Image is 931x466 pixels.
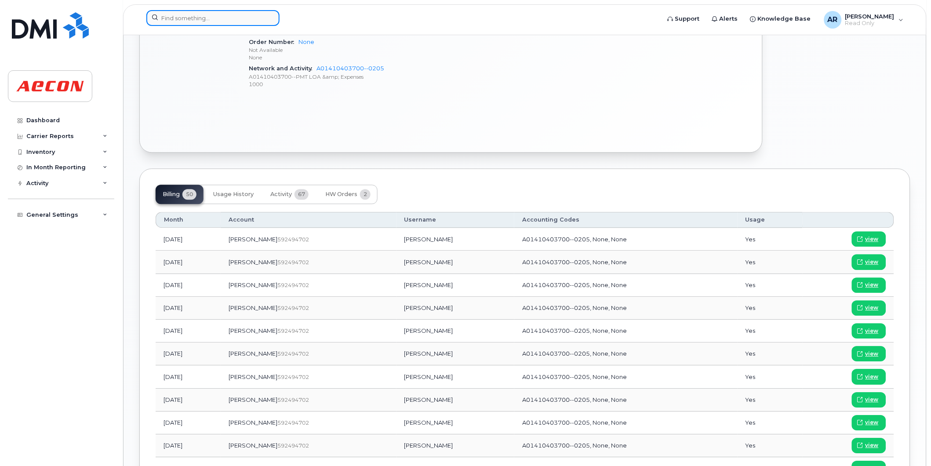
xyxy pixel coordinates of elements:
a: Alerts [706,10,744,28]
td: [PERSON_NAME] [396,389,514,411]
span: [PERSON_NAME] [229,281,277,288]
td: [DATE] [156,251,221,273]
span: view [866,327,879,335]
td: [PERSON_NAME] [396,297,514,320]
td: [PERSON_NAME] [396,320,514,342]
a: view [852,346,886,361]
td: Yes [738,365,803,388]
span: [PERSON_NAME] [229,442,277,449]
span: 592494702 [277,397,309,403]
th: Month [156,212,221,228]
td: [PERSON_NAME] [396,365,514,388]
span: 592494702 [277,305,309,311]
span: view [866,373,879,381]
td: Yes [738,274,803,297]
span: 67 [295,189,309,200]
td: [DATE] [156,411,221,434]
span: A01410403700--0205, None, None [522,350,627,357]
span: 592494702 [277,350,309,357]
td: [PERSON_NAME] [396,411,514,434]
span: view [866,441,879,449]
td: [DATE] [156,389,221,411]
a: view [852,369,886,384]
a: None [298,39,314,45]
a: Knowledge Base [744,10,817,28]
span: view [866,304,879,312]
span: [PERSON_NAME] [229,396,277,403]
a: view [852,438,886,453]
span: 592494702 [277,419,309,426]
td: [DATE] [156,320,221,342]
span: 592494702 [277,236,309,243]
span: AR [828,15,838,25]
td: Yes [738,251,803,273]
span: view [866,258,879,266]
span: A01410403700--0205, None, None [522,281,627,288]
a: view [852,277,886,293]
span: view [866,419,879,426]
span: 592494702 [277,374,309,380]
span: Read Only [845,20,895,27]
a: view [852,300,886,316]
p: Not Available [249,46,484,54]
span: Order Number [249,39,298,45]
span: [PERSON_NAME] [229,327,277,334]
td: [DATE] [156,297,221,320]
span: [PERSON_NAME] [229,350,277,357]
p: None [249,54,484,61]
p: 1000 [249,80,484,88]
span: [PERSON_NAME] [845,13,895,20]
span: view [866,281,879,289]
span: [PERSON_NAME] [229,236,277,243]
a: view [852,254,886,269]
span: 592494702 [277,328,309,334]
span: 592494702 [277,442,309,449]
td: [DATE] [156,228,221,251]
td: [DATE] [156,434,221,457]
td: Yes [738,434,803,457]
a: A01410403700--0205 [316,65,384,72]
span: [PERSON_NAME] [229,304,277,311]
span: 2 [360,189,371,200]
span: A01410403700--0205, None, None [522,442,627,449]
td: [PERSON_NAME] [396,274,514,297]
span: 592494702 [277,259,309,266]
span: view [866,235,879,243]
td: [PERSON_NAME] [396,342,514,365]
span: [PERSON_NAME] [229,258,277,266]
span: Activity [270,191,292,198]
span: view [866,350,879,358]
span: Knowledge Base [758,15,811,23]
span: 592494702 [277,282,309,288]
td: Yes [738,342,803,365]
a: view [852,323,886,339]
th: Username [396,212,514,228]
td: [PERSON_NAME] [396,251,514,273]
div: Ana Routramourti [818,11,910,29]
td: [PERSON_NAME] [396,434,514,457]
td: Yes [738,411,803,434]
span: Support [675,15,700,23]
span: Alerts [720,15,738,23]
span: A01410403700--0205, None, None [522,258,627,266]
a: view [852,231,886,247]
a: Support [662,10,706,28]
td: Yes [738,389,803,411]
span: A01410403700--0205, None, None [522,304,627,311]
input: Find something... [146,10,280,26]
a: view [852,415,886,430]
th: Usage [738,212,803,228]
p: A01410403700--PMT LOA &amp; Expenses [249,73,484,80]
span: [PERSON_NAME] [229,373,277,380]
td: Yes [738,320,803,342]
td: [PERSON_NAME] [396,228,514,251]
td: Yes [738,228,803,251]
span: A01410403700--0205, None, None [522,327,627,334]
span: Usage History [213,191,254,198]
th: Accounting Codes [514,212,738,228]
td: Yes [738,297,803,320]
td: [DATE] [156,274,221,297]
td: [DATE] [156,365,221,388]
span: A01410403700--0205, None, None [522,236,627,243]
a: view [852,392,886,408]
